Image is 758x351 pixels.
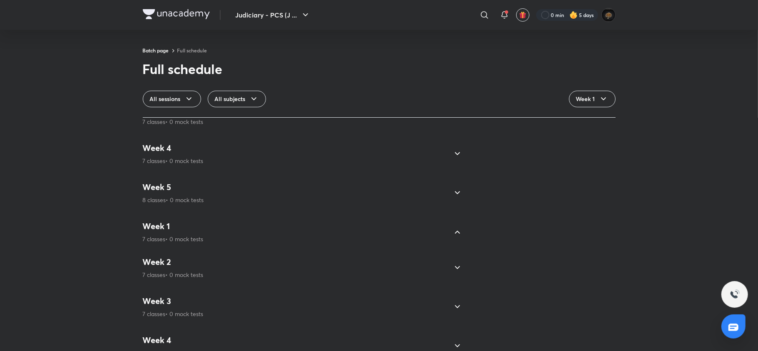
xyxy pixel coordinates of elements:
button: Judiciary - PCS (J ... [231,7,316,23]
p: 7 classes • 0 mock tests [143,157,204,165]
div: Week 27 classes• 0 mock tests [136,257,462,279]
h4: Week 1 [143,221,204,232]
p: 7 classes • 0 mock tests [143,271,204,279]
h4: Week 5 [143,182,204,193]
span: All sessions [150,95,181,103]
h4: Week 3 [143,296,204,307]
img: avatar [519,11,527,19]
span: All subjects [215,95,246,103]
div: Week 58 classes• 0 mock tests [136,182,462,204]
p: 7 classes • 0 mock tests [143,118,204,126]
div: Week 47 classes• 0 mock tests [136,143,462,165]
div: Week 17 classes• 0 mock tests [136,221,462,243]
div: Full schedule [143,61,222,77]
h4: Week 2 [143,257,204,267]
img: ttu [730,289,740,299]
span: Week 1 [576,95,595,103]
a: Batch page [143,47,169,54]
a: Company Logo [143,9,210,21]
button: avatar [516,8,529,22]
h4: Week 4 [143,143,204,153]
p: 8 classes • 0 mock tests [143,196,204,204]
img: abhishek kumar [601,8,616,22]
img: streak [569,11,578,19]
p: 7 classes • 0 mock tests [143,310,204,318]
a: Full schedule [177,47,207,54]
img: Company Logo [143,9,210,19]
p: 7 classes • 0 mock tests [143,235,204,243]
h4: Week 4 [143,335,204,346]
div: Week 37 classes• 0 mock tests [136,296,462,318]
